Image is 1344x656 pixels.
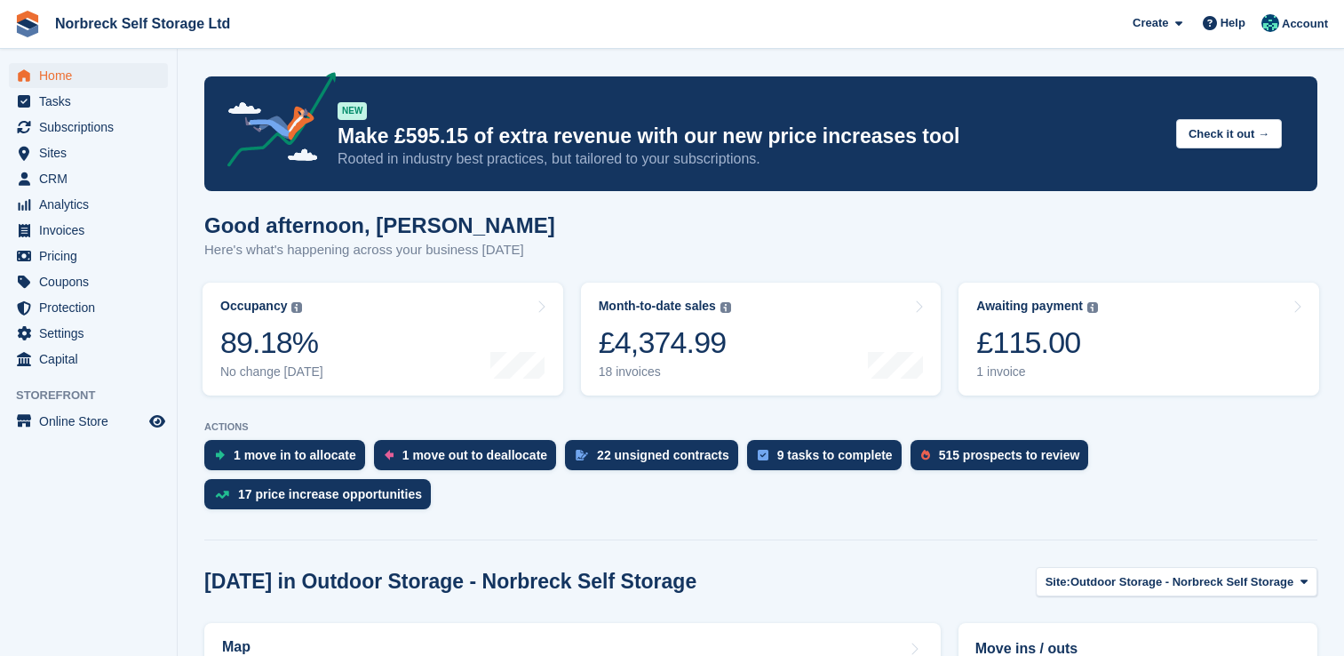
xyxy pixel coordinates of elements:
span: Account [1282,15,1328,33]
div: £4,374.99 [599,324,731,361]
span: Create [1133,14,1168,32]
div: 9 tasks to complete [777,448,893,462]
a: 22 unsigned contracts [565,440,747,479]
span: Sites [39,140,146,165]
span: Help [1221,14,1245,32]
a: 515 prospects to review [911,440,1098,479]
a: menu [9,89,168,114]
span: Tasks [39,89,146,114]
span: Settings [39,321,146,346]
img: stora-icon-8386f47178a22dfd0bd8f6a31ec36ba5ce8667c1dd55bd0f319d3a0aa187defe.svg [14,11,41,37]
a: menu [9,140,168,165]
div: 22 unsigned contracts [597,448,729,462]
a: Occupancy 89.18% No change [DATE] [203,283,563,396]
p: Rooted in industry best practices, but tailored to your subscriptions. [338,149,1162,169]
img: task-75834270c22a3079a89374b754ae025e5fb1db73e45f91037f5363f120a921f8.svg [758,450,768,460]
img: move_ins_to_allocate_icon-fdf77a2bb77ea45bf5b3d319d69a93e2d87916cf1d5bf7949dd705db3b84f3ca.svg [215,450,225,460]
span: Capital [39,347,146,372]
img: contract_signature_icon-13c848040528278c33f63329250d36e43548de30e8caae1d1a13099fd9432cc5.svg [576,450,588,460]
div: 1 move out to deallocate [402,448,547,462]
div: NEW [338,102,367,120]
a: menu [9,269,168,294]
span: Invoices [39,218,146,243]
a: menu [9,115,168,140]
a: Awaiting payment £115.00 1 invoice [958,283,1319,396]
span: Online Store [39,409,146,434]
div: Month-to-date sales [599,299,716,314]
div: No change [DATE] [220,364,323,380]
div: 1 move in to allocate [234,448,356,462]
a: Preview store [147,411,168,432]
span: Pricing [39,244,146,268]
a: menu [9,166,168,191]
span: Coupons [39,269,146,294]
img: move_outs_to_deallocate_icon-f764333ba52eb49d3ac5e1228854f67142a1ed5810a6f6cc68b1a99e826820c5.svg [385,450,394,460]
a: Month-to-date sales £4,374.99 18 invoices [581,283,942,396]
span: Storefront [16,387,177,404]
img: price-adjustments-announcement-icon-8257ccfd72463d97f412b2fc003d46551f7dbcb40ab6d574587a9cd5c0d94... [212,72,337,173]
div: 17 price increase opportunities [238,487,422,501]
span: Protection [39,295,146,320]
span: Subscriptions [39,115,146,140]
div: 18 invoices [599,364,731,380]
img: Sally King [1261,14,1279,32]
a: menu [9,347,168,372]
span: Home [39,63,146,88]
a: menu [9,244,168,268]
p: ACTIONS [204,421,1317,433]
a: 17 price increase opportunities [204,479,440,518]
div: £115.00 [976,324,1098,361]
div: 1 invoice [976,364,1098,380]
img: prospect-51fa495bee0391a8d652442698ab0144808aea92771e9ea1ae160a38d050c398.svg [921,450,930,460]
img: icon-info-grey-7440780725fd019a000dd9b08b2336e03edf1995a4989e88bcd33f0948082b44.svg [720,302,731,313]
span: Outdoor Storage - Norbreck Self Storage [1070,573,1293,591]
span: Analytics [39,192,146,217]
a: menu [9,295,168,320]
p: Here's what's happening across your business [DATE] [204,240,555,260]
div: Awaiting payment [976,299,1083,314]
img: icon-info-grey-7440780725fd019a000dd9b08b2336e03edf1995a4989e88bcd33f0948082b44.svg [1087,302,1098,313]
img: price_increase_opportunities-93ffe204e8149a01c8c9dc8f82e8f89637d9d84a8eef4429ea346261dce0b2c0.svg [215,491,229,499]
a: menu [9,63,168,88]
h1: Good afternoon, [PERSON_NAME] [204,213,555,237]
img: icon-info-grey-7440780725fd019a000dd9b08b2336e03edf1995a4989e88bcd33f0948082b44.svg [291,302,302,313]
h2: [DATE] in Outdoor Storage - Norbreck Self Storage [204,570,696,594]
a: Norbreck Self Storage Ltd [48,9,237,38]
a: 9 tasks to complete [747,440,911,479]
a: 1 move out to deallocate [374,440,565,479]
p: Make £595.15 of extra revenue with our new price increases tool [338,124,1162,149]
span: CRM [39,166,146,191]
span: Site: [1046,573,1070,591]
div: 515 prospects to review [939,448,1080,462]
a: menu [9,409,168,434]
a: 1 move in to allocate [204,440,374,479]
div: 89.18% [220,324,323,361]
div: Occupancy [220,299,287,314]
a: menu [9,218,168,243]
a: menu [9,321,168,346]
button: Check it out → [1176,119,1282,148]
a: menu [9,192,168,217]
h2: Map [222,639,251,655]
button: Site: Outdoor Storage - Norbreck Self Storage [1036,567,1317,596]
